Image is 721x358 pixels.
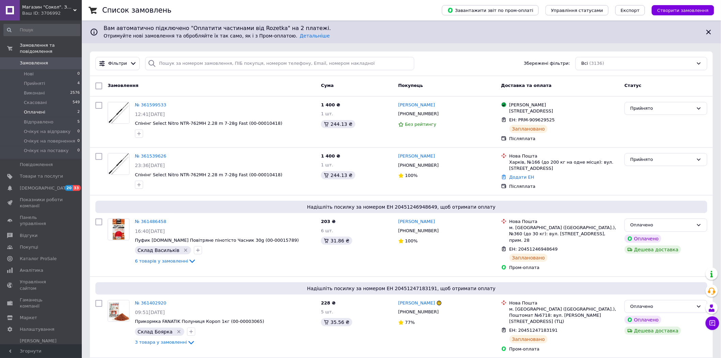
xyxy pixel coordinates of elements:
span: [DEMOGRAPHIC_DATA] [20,185,70,191]
div: Ваш ID: 3706992 [22,10,82,16]
a: [PERSON_NAME] [398,153,435,160]
img: Фото товару [108,102,129,123]
div: 35.56 ₴ [321,318,352,326]
span: Статус [625,83,642,88]
div: [PHONE_NUMBER] [397,308,440,316]
span: Замовлення [20,60,48,66]
a: Пуфик [DOMAIN_NAME] Повітряне пінотісто Часник 30g (00-00015789) [135,238,299,243]
div: [PHONE_NUMBER] [397,161,440,170]
div: Прийнято [630,156,693,163]
span: 203 ₴ [321,219,336,224]
span: Збережені фільтри: [524,60,570,67]
span: Відправлено [24,119,53,125]
a: Фото товару [108,300,129,322]
span: 0 [77,71,80,77]
span: 3 товара у замовленні [135,340,187,345]
div: [PHONE_NUMBER] [397,226,440,235]
div: Заплановано [509,254,548,262]
span: 1 400 ₴ [321,153,340,159]
span: 1 шт. [321,111,333,116]
span: 20 [65,185,73,191]
a: № 361402920 [135,300,166,305]
span: 2576 [70,90,80,96]
div: [STREET_ADDRESS] [509,108,619,114]
span: (3136) [589,61,604,66]
span: Гаманець компанії [20,297,63,309]
span: Каталог ProSale [20,256,57,262]
span: 77% [405,320,415,325]
span: 5 [77,119,80,125]
span: 16:40[DATE] [135,228,165,234]
span: Створити замовлення [657,8,709,13]
span: 33 [73,185,80,191]
input: Пошук [3,24,80,36]
span: Отримуйте нові замовлення та обробляйте їх так само, як і з Пром-оплатою. [104,33,330,39]
div: Харків, №166 (до 200 кг на одне місце): вул. [STREET_ADDRESS] [509,159,619,171]
div: м. [GEOGRAPHIC_DATA] ([GEOGRAPHIC_DATA].), Поштомат №6718: вул. [PERSON_NAME][STREET_ADDRESS] (ТЦ) [509,306,619,325]
span: Налаштування [20,326,55,332]
a: Детальніше [300,33,330,39]
span: Склад Боярка [138,329,172,334]
span: 23:36[DATE] [135,163,165,168]
div: Оплачено [630,222,693,229]
span: Аналітика [20,267,43,273]
span: Надішліть посилку за номером ЕН 20451247183191, щоб отримати оплату [98,285,705,292]
div: Заплановано [509,335,548,343]
button: Завантажити звіт по пром-оплаті [442,5,539,15]
span: 0 [77,129,80,135]
span: Замовлення та повідомлення [20,42,82,55]
span: Надішліть посилку за номером ЕН 20451246948649, щоб отримати оплату [98,204,705,210]
span: Панель управління [20,214,63,227]
div: Заплановано [509,125,548,133]
span: ЕН: 20451247183191 [509,328,558,333]
a: [PERSON_NAME] [398,300,435,307]
span: 09:51[DATE] [135,310,165,315]
div: Нова Пошта [509,219,619,225]
span: Очікує на повернення [24,138,75,144]
div: 244.13 ₴ [321,120,355,128]
h1: Список замовлень [102,6,171,14]
span: 0 [77,148,80,154]
span: Показники роботи компанії [20,197,63,209]
span: [PERSON_NAME] та рахунки [20,338,63,357]
span: Завантажити звіт по пром-оплаті [447,7,533,13]
span: 4 [77,80,80,87]
div: Нова Пошта [509,300,619,306]
span: Нові [24,71,34,77]
span: Магазин "Сокол". Зброя та рибальство. [22,4,73,10]
a: Прикормка FANATIK Полуниця Короп 1кг (00-00003065) [135,319,264,324]
div: [PERSON_NAME] [509,102,619,108]
button: Створити замовлення [652,5,714,15]
span: 1 400 ₴ [321,102,340,107]
span: Очікує на поставку [24,148,68,154]
div: Пром-оплата [509,265,619,271]
img: Фото товару [108,153,129,175]
span: Скасовані [24,100,47,106]
span: Управління статусами [551,8,603,13]
a: № 361599533 [135,102,166,107]
span: 5 шт. [321,309,333,314]
span: Склад Васильків [138,248,180,253]
span: Доставка та оплата [501,83,552,88]
div: Оплачено [625,235,661,243]
a: Спінінг Select Nitro NTR-762MH 2.28 m 7-28g Fast (00-00010418) [135,121,282,126]
span: Маркет [20,315,37,321]
button: Управління статусами [546,5,609,15]
span: Управління сайтом [20,279,63,291]
div: Оплачено [625,316,661,324]
svg: Видалити мітку [183,248,188,253]
div: Післяплата [509,136,619,142]
div: Прийнято [630,105,693,112]
a: [PERSON_NAME] [398,219,435,225]
svg: Видалити мітку [176,329,182,334]
span: 6 шт. [321,228,333,233]
span: 549 [73,100,80,106]
span: Cума [321,83,334,88]
span: Покупець [398,83,423,88]
span: 228 ₴ [321,300,336,305]
span: Очікує на відправку [24,129,71,135]
span: Вам автоматично підключено "Оплатити частинами від Rozetka" на 2 платежі. [104,25,699,32]
a: Створити замовлення [645,8,714,13]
